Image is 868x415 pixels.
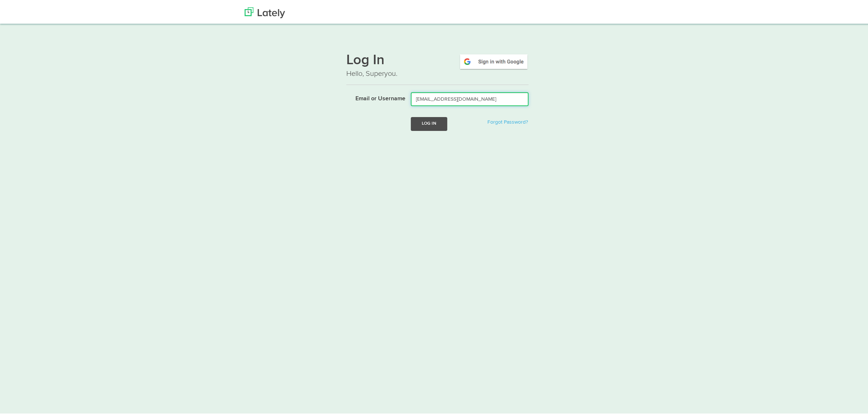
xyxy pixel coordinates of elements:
p: Hello, Superyou. [346,67,529,77]
img: google-signin.png [459,51,529,68]
label: Email or Username [341,90,405,101]
input: Email or Username [411,90,529,104]
h1: Log In [346,51,529,67]
button: Log In [411,115,447,129]
a: Forgot Password? [487,118,528,123]
img: Lately [245,5,285,16]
